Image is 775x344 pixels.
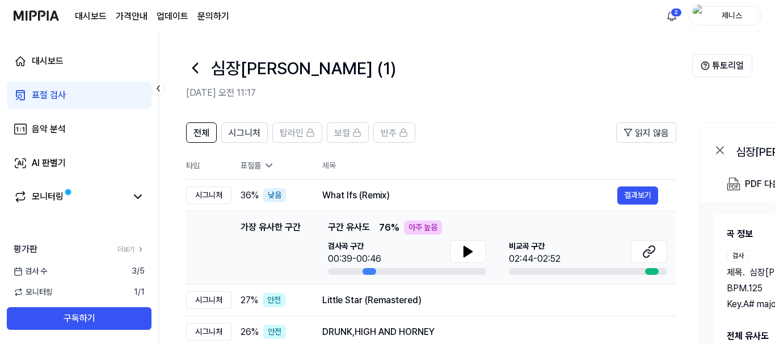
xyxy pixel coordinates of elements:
[663,7,681,25] button: 알림2
[32,190,64,203] div: 모니터링
[157,10,188,23] a: 업데이트
[32,88,66,102] div: 표절 검사
[635,126,669,140] span: 읽지 않음
[710,9,754,22] div: 제니스
[14,286,53,298] span: 모니터링
[186,291,231,309] div: 시그니처
[7,82,151,109] a: 표절 검사
[7,150,151,177] a: AI 판별기
[328,220,370,235] span: 구간 유사도
[334,126,350,140] span: 보컬
[692,54,752,77] button: 튜토리얼
[186,323,231,341] div: 시그니처
[7,116,151,143] a: 음악 분석
[14,265,47,277] span: 검사 수
[727,266,745,279] span: 제목 .
[322,325,658,339] div: DRUNK,HIGH AND HORNEY
[241,220,301,275] div: 가장 유사한 구간
[186,86,692,100] h2: [DATE] 오전 11:17
[509,240,561,252] span: 비교곡 구간
[32,122,66,136] div: 음악 분석
[727,250,749,261] div: 검사
[32,156,66,170] div: AI 판별기
[241,294,258,307] span: 27 %
[701,61,710,70] img: Help
[617,186,658,205] button: 결과보기
[117,244,145,254] a: 더보기
[7,48,151,75] a: 대시보드
[272,122,322,143] button: 탑라인
[221,122,268,143] button: 시그니처
[509,252,561,266] div: 02:44-02:52
[665,9,679,23] img: 알림
[241,160,304,172] div: 표절률
[263,325,286,339] div: 안전
[322,189,617,202] div: What Ifs (Remix)
[322,152,676,179] th: 제목
[75,10,107,23] a: 대시보드
[7,307,151,330] button: 구독하기
[241,189,259,202] span: 36 %
[616,122,676,143] button: 읽지 않음
[132,265,145,277] span: 3 / 5
[689,6,761,26] button: profile제니스
[186,152,231,180] th: 타입
[186,122,217,143] button: 전체
[14,190,127,203] a: 모니터링
[671,8,682,17] div: 2
[263,188,286,202] div: 낮음
[381,126,397,140] span: 반주
[186,186,231,204] div: 시그니처
[197,10,229,23] a: 문의하기
[211,56,396,81] h1: 심장이 툭 (1)
[32,54,64,68] div: 대시보드
[241,325,259,339] span: 26 %
[373,122,415,143] button: 반주
[328,252,381,266] div: 00:39-00:46
[263,293,285,307] div: 안전
[280,126,304,140] span: 탑라인
[229,126,260,140] span: 시그니처
[328,240,381,252] span: 검사곡 구간
[134,286,145,298] span: 1 / 1
[322,294,658,307] div: Little Star (Remastered)
[327,122,369,143] button: 보컬
[116,10,148,23] a: 가격안내
[693,5,706,27] img: profile
[379,221,399,235] span: 76 %
[404,220,442,235] div: 아주 높음
[727,177,740,191] img: PDF Download
[193,126,209,140] span: 전체
[14,243,37,256] span: 평가판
